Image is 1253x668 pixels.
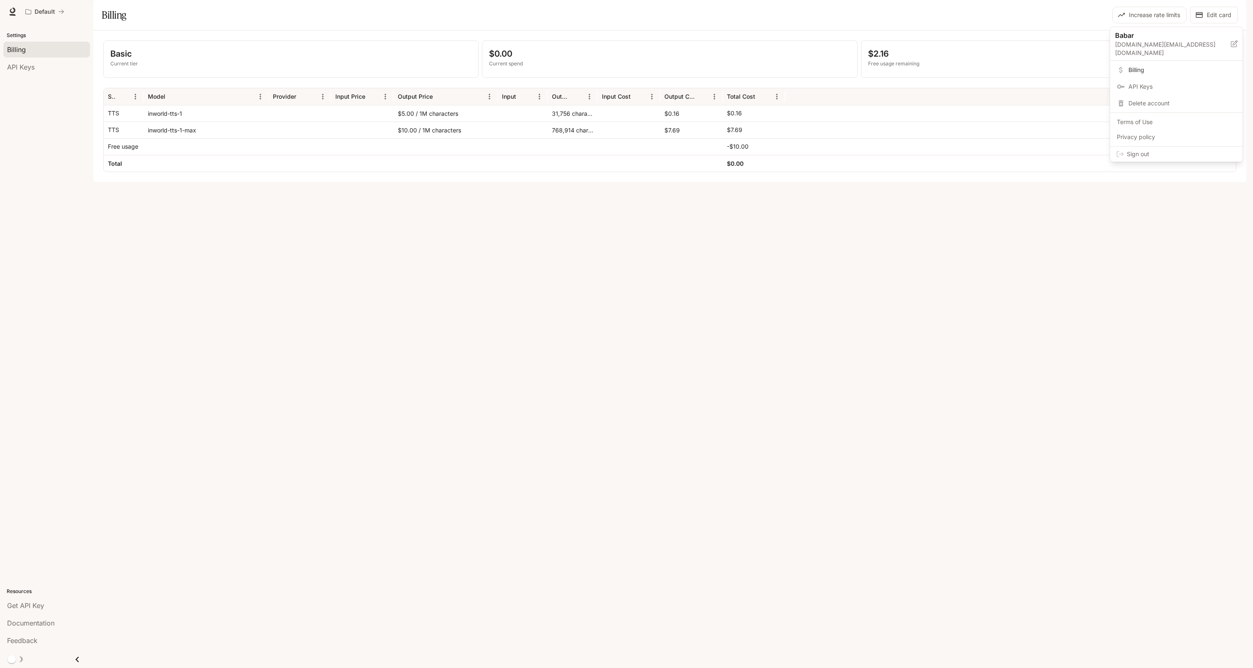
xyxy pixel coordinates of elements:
div: Delete account [1112,96,1241,111]
a: Terms of Use [1112,115,1241,130]
span: API Keys [1128,82,1236,91]
span: Privacy policy [1117,133,1236,141]
p: [DOMAIN_NAME][EMAIL_ADDRESS][DOMAIN_NAME] [1115,40,1231,57]
span: Sign out [1127,150,1236,158]
a: Privacy policy [1112,130,1241,145]
span: Billing [1128,66,1236,74]
div: Babar[DOMAIN_NAME][EMAIL_ADDRESS][DOMAIN_NAME] [1110,27,1243,61]
span: Terms of Use [1117,118,1236,126]
div: Sign out [1110,147,1243,162]
span: Delete account [1128,99,1236,107]
a: Billing [1112,62,1241,77]
a: API Keys [1112,79,1241,94]
p: Babar [1115,30,1218,40]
